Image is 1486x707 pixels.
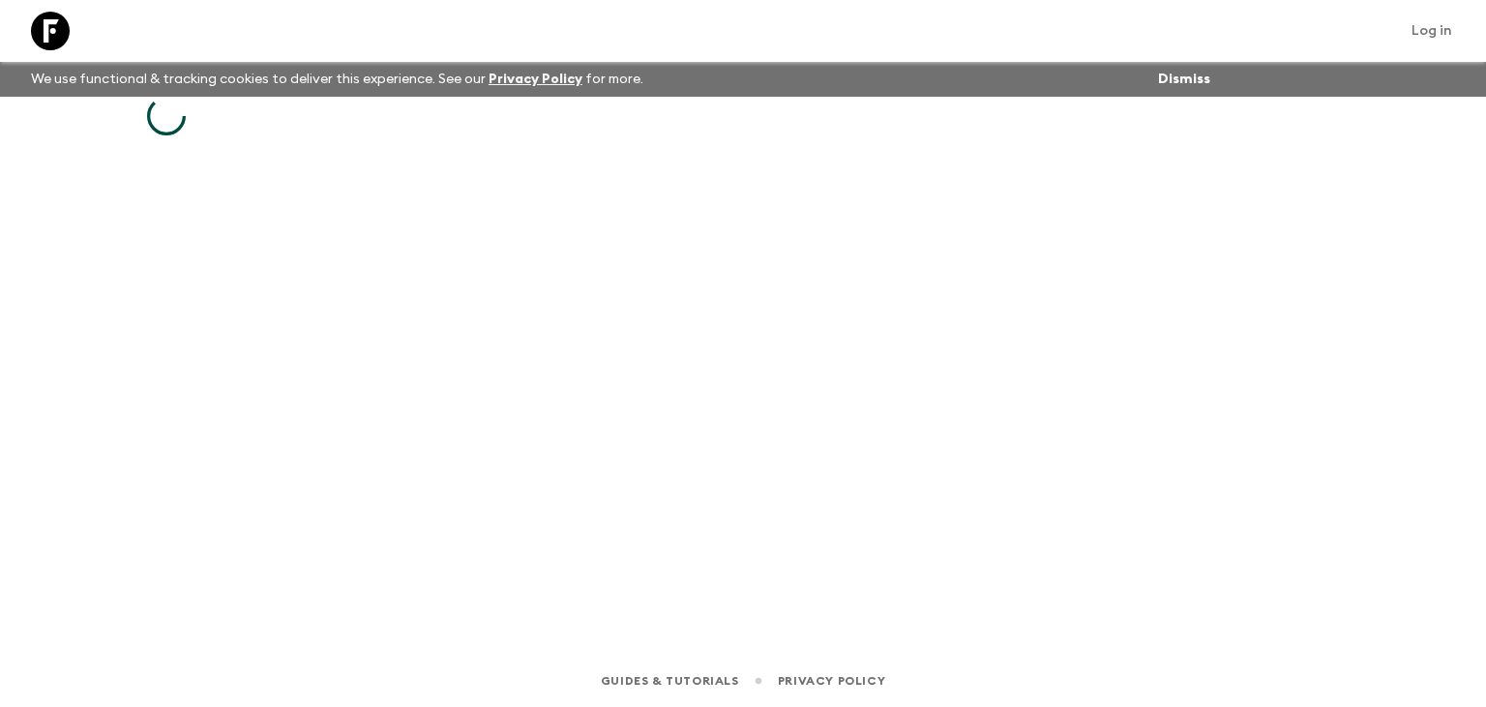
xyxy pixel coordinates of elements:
[489,73,582,86] a: Privacy Policy
[1401,17,1463,44] a: Log in
[601,670,739,692] a: Guides & Tutorials
[778,670,885,692] a: Privacy Policy
[1153,66,1215,93] button: Dismiss
[23,62,651,97] p: We use functional & tracking cookies to deliver this experience. See our for more.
